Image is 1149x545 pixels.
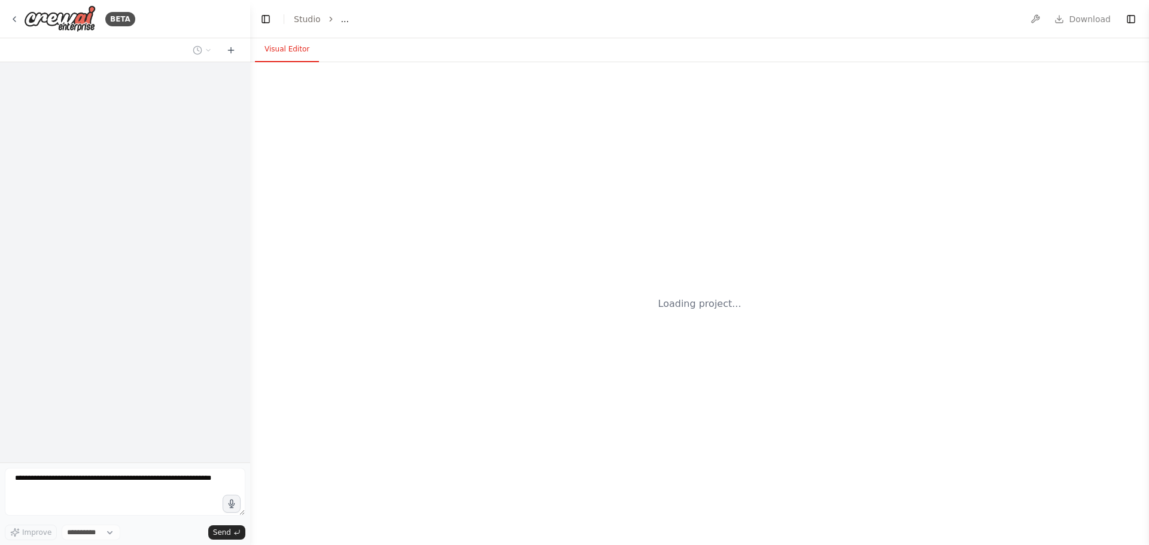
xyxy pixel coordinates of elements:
[213,528,231,537] span: Send
[5,525,57,540] button: Improve
[24,5,96,32] img: Logo
[1123,11,1139,28] button: Show right sidebar
[208,525,245,540] button: Send
[22,528,51,537] span: Improve
[294,14,321,24] a: Studio
[294,13,349,25] nav: breadcrumb
[341,13,349,25] span: ...
[255,37,319,62] button: Visual Editor
[188,43,217,57] button: Switch to previous chat
[223,495,241,513] button: Click to speak your automation idea
[257,11,274,28] button: Hide left sidebar
[221,43,241,57] button: Start a new chat
[658,297,741,311] div: Loading project...
[105,12,135,26] div: BETA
